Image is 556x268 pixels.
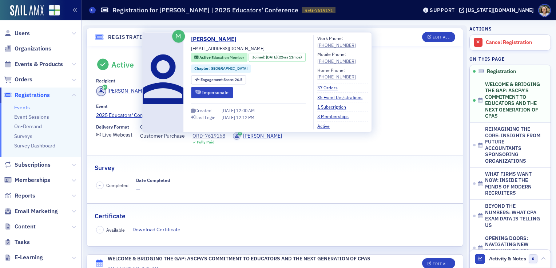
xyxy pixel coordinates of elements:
div: Edit All [433,35,449,39]
span: Customer Purchase [140,132,185,140]
div: Active: Active: Education Member [191,53,247,62]
a: Subscriptions [4,161,51,169]
span: E-Learning [15,253,43,261]
a: 1 Subscription [317,103,352,110]
span: Email Marketing [15,207,58,215]
a: Users [4,29,30,37]
a: [PHONE_NUMBER] [317,42,356,48]
div: [PERSON_NAME] [243,132,282,140]
a: [PERSON_NAME] [233,132,282,140]
div: Engagement Score: 26.5 [191,75,246,84]
span: Engagement Score : [200,77,235,82]
div: Joined: 2002-09-20 00:00:00 [249,53,306,62]
a: [PHONE_NUMBER] [317,58,356,64]
div: Support [430,7,455,13]
a: 2025 Educators' Conference [96,111,454,119]
a: Active Education Member [194,54,244,60]
a: Active [317,123,335,129]
div: Home Phone: [317,67,356,80]
span: 12:12 PM [236,114,254,120]
span: REG-7619171 [305,7,333,13]
span: Orders [15,76,32,84]
a: Orders [4,76,32,84]
a: Memberships [4,176,50,184]
span: Memberships [15,176,50,184]
span: Chapter : [194,66,210,71]
span: 12:00 AM [236,108,255,114]
a: On-Demand [14,123,42,130]
a: Chapter:[GEOGRAPHIC_DATA] [194,66,247,72]
h4: Actions [469,25,492,32]
a: Event Sessions [14,114,49,120]
a: Reports [4,192,35,200]
a: Download Certificate [132,226,186,234]
span: Organizations [15,45,51,53]
div: Live Webcast [102,133,132,137]
span: Users [15,29,30,37]
a: Email Marketing [4,207,58,215]
span: REIMAGINING THE CORE: INSIGHTS FROM FUTURE ACCOUNTANTS SPONSORING ORGANIZATIONS [485,126,541,164]
h1: Registration for [PERSON_NAME] | 2025 Educators' Conference [112,6,298,15]
span: Completed [106,182,128,188]
span: Profile [538,4,551,17]
span: [EMAIL_ADDRESS][DOMAIN_NAME] [191,45,265,52]
span: Joined : [252,54,266,60]
h4: On this page [469,56,551,62]
span: OPENING DOORS: NAVIGATING NEW PATHWAYS TO CPA LICENSURE [485,235,541,261]
a: Survey Dashboard [14,142,55,149]
span: [DATE] [222,108,236,114]
a: Tasks [4,238,30,246]
div: Last Login [195,115,215,119]
a: 35 Event Registrations [317,94,368,101]
div: [US_STATE][DOMAIN_NAME] [466,7,534,13]
a: Cancel Registration [470,35,551,50]
div: Mobile Phone: [317,51,356,65]
span: WHAT FIRMS WANT NOW: INSIDE THE MINDS OF MODERN RECRUITERS [485,171,541,196]
span: Content [15,223,36,231]
div: Cancel Registration [486,39,547,46]
span: Registrations [15,91,50,99]
a: Surveys [14,133,32,139]
div: Work Phone: [317,35,356,49]
div: Created Via [140,124,164,130]
span: Activity & Notes [489,255,526,263]
div: 26.5 [200,78,243,82]
a: Events [14,104,30,111]
span: Registration [487,68,516,75]
a: Content [4,223,36,231]
a: 3 Memberships [317,113,354,120]
div: Active [111,60,134,69]
div: Event [96,103,108,109]
a: ORD-7619168 [192,132,225,140]
span: Available [106,227,125,233]
button: Edit All [422,32,455,42]
span: Events & Products [15,60,63,68]
a: [PHONE_NUMBER] [317,74,356,80]
a: 37 Orders [317,85,343,91]
div: Delivery Format [96,124,129,130]
div: (22yrs 11mos) [266,54,302,60]
div: Fully Paid [197,140,214,145]
h2: Certificate [95,211,126,221]
img: SailAMX [49,5,60,16]
a: SailAMX [10,5,44,17]
a: E-Learning [4,253,43,261]
a: Events & Products [4,60,63,68]
div: WELCOME & BRIDGING THE GAP: ASCPA’S COMMITMENT TO EDUCATORS AND THE NEXT GENERATION OF CPAS [108,255,370,263]
a: View Homepage [44,5,60,17]
span: – [99,227,101,232]
div: [PERSON_NAME] [107,87,146,95]
span: Active [199,55,211,60]
h4: Registration [108,33,151,41]
span: — [136,186,170,193]
a: Registrations [4,91,50,99]
span: Reports [15,192,35,200]
div: Date Completed [136,178,170,183]
a: Organizations [4,45,51,53]
a: [PERSON_NAME] [191,35,242,44]
span: Education Member [211,55,244,60]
